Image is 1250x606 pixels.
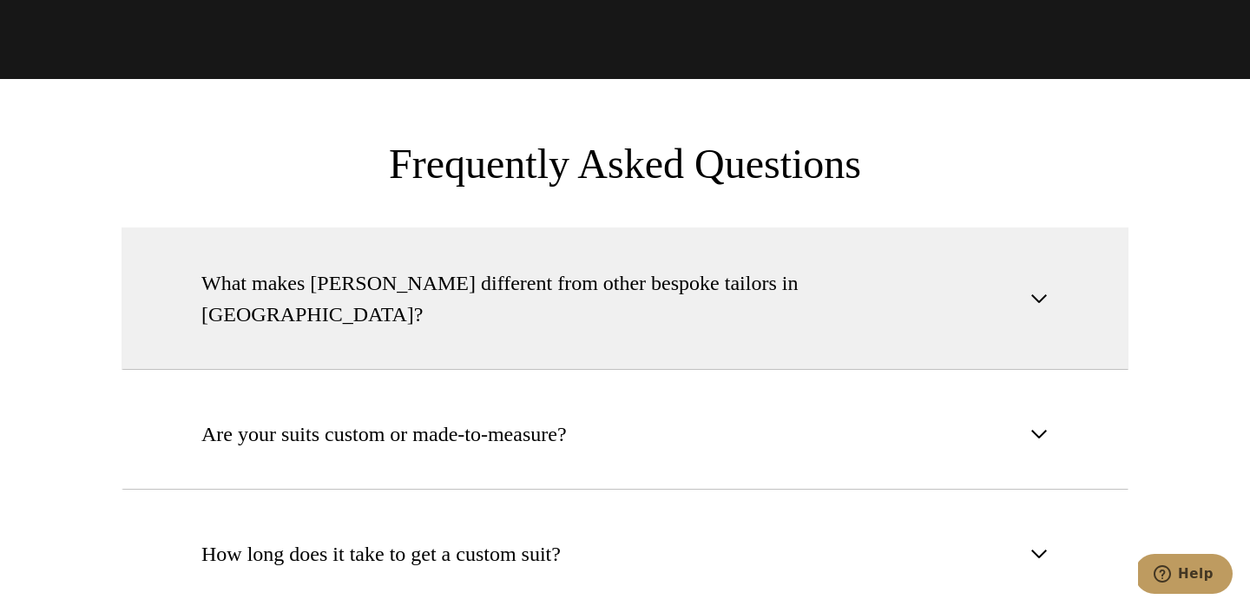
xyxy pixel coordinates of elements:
[201,418,567,450] span: Are your suits custom or made-to-measure?
[122,227,1128,370] button: What makes [PERSON_NAME] different from other bespoke tailors in [GEOGRAPHIC_DATA]?
[201,538,561,570] span: How long does it take to get a custom suit?
[182,140,1068,188] h3: Frequently Asked Questions
[201,267,1020,330] span: What makes [PERSON_NAME] different from other bespoke tailors in [GEOGRAPHIC_DATA]?
[1138,554,1233,597] iframe: Opens a widget where you can chat to one of our agents
[122,379,1128,490] button: Are your suits custom or made-to-measure?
